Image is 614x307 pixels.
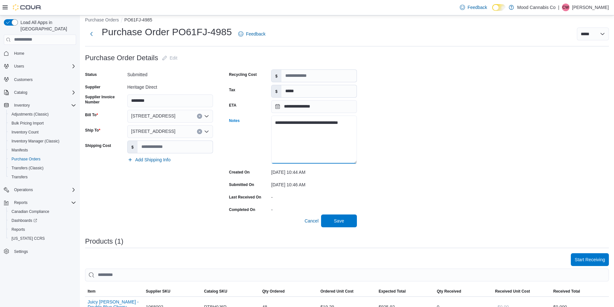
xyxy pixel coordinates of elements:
[236,28,268,40] a: Feedback
[6,128,79,137] button: Inventory Count
[272,70,281,82] label: $
[376,286,434,296] button: Expected Total
[9,235,76,242] span: Washington CCRS
[14,51,24,56] span: Home
[128,141,138,153] label: $
[6,234,79,243] button: [US_STATE] CCRS
[229,72,257,77] label: Recycling Cost
[1,49,79,58] button: Home
[321,214,357,227] button: Save
[131,127,175,135] span: [STREET_ADDRESS]
[160,52,180,64] button: Edit
[9,173,30,181] a: Transfers
[85,238,123,245] h3: Products (1)
[14,200,28,205] span: Reports
[6,110,79,119] button: Adjustments (Classic)
[12,101,76,109] span: Inventory
[13,4,42,11] img: Cova
[170,55,177,61] span: Edit
[9,110,51,118] a: Adjustments (Classic)
[229,182,254,187] label: Submitted On
[575,256,605,263] span: Start Receiving
[14,103,30,108] span: Inventory
[18,19,76,32] span: Load All Apps in [GEOGRAPHIC_DATA]
[204,289,227,294] span: Catalog SKU
[517,4,555,11] p: Mood Cannabis Co
[12,166,43,171] span: Transfers (Classic)
[6,146,79,155] button: Manifests
[197,129,202,134] button: Clear input
[492,286,551,296] button: Received Unit Cost
[563,4,569,11] span: CW
[12,157,41,162] span: Purchase Orders
[572,4,609,11] p: [PERSON_NAME]
[85,112,98,117] label: Bill To
[102,26,232,38] h1: Purchase Order PO61FJ-4985
[12,148,28,153] span: Manifests
[12,89,30,96] button: Catalog
[6,225,79,234] button: Reports
[85,17,119,22] button: Purchase Orders
[204,129,209,134] button: Open list of options
[9,128,76,136] span: Inventory Count
[12,62,27,70] button: Users
[304,218,319,224] span: Cancel
[85,17,609,24] nav: An example of EuiBreadcrumbs
[558,4,559,11] p: |
[12,199,76,206] span: Reports
[9,155,43,163] a: Purchase Orders
[271,180,357,187] div: [DATE] 10:46 AM
[9,137,76,145] span: Inventory Manager (Classic)
[229,103,236,108] label: ETA
[1,62,79,71] button: Users
[12,89,76,96] span: Catalog
[9,164,76,172] span: Transfers (Classic)
[6,216,79,225] a: Dashboards
[1,247,79,256] button: Settings
[85,28,98,40] button: Next
[551,286,609,296] button: Received Total
[146,289,170,294] span: Supplier SKU
[85,94,125,105] label: Supplier Invoice Number
[12,186,76,194] span: Operations
[9,146,30,154] a: Manifests
[260,286,318,296] button: Qty Ordered
[246,31,265,37] span: Feedback
[125,153,173,166] button: Add Shipping Info
[12,50,27,57] a: Home
[6,173,79,182] button: Transfers
[272,85,281,97] label: $
[437,289,461,294] span: Qty Received
[12,236,45,241] span: [US_STATE] CCRS
[229,195,261,200] label: Last Received On
[6,207,79,216] button: Canadian Compliance
[271,100,357,113] input: Press the down key to open a popover containing a calendar.
[12,75,76,83] span: Customers
[9,137,62,145] a: Inventory Manager (Classic)
[262,289,285,294] span: Qty Ordered
[318,286,376,296] button: Ordered Unit Cost
[131,112,175,120] span: [STREET_ADDRESS]
[85,72,97,77] label: Status
[9,164,46,172] a: Transfers (Classic)
[434,286,492,296] button: Qty Received
[271,192,357,200] div: -
[12,209,49,214] span: Canadian Compliance
[12,62,76,70] span: Users
[229,118,240,123] label: Notes
[9,173,76,181] span: Transfers
[14,249,28,254] span: Settings
[320,289,353,294] span: Ordered Unit Cost
[468,4,487,11] span: Feedback
[12,218,37,223] span: Dashboards
[6,155,79,164] button: Purchase Orders
[6,137,79,146] button: Inventory Manager (Classic)
[197,114,202,119] button: Clear input
[9,146,76,154] span: Manifests
[302,214,321,227] button: Cancel
[85,286,143,296] button: Item
[12,247,76,255] span: Settings
[85,85,100,90] label: Supplier
[1,88,79,97] button: Catalog
[9,226,28,233] a: Reports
